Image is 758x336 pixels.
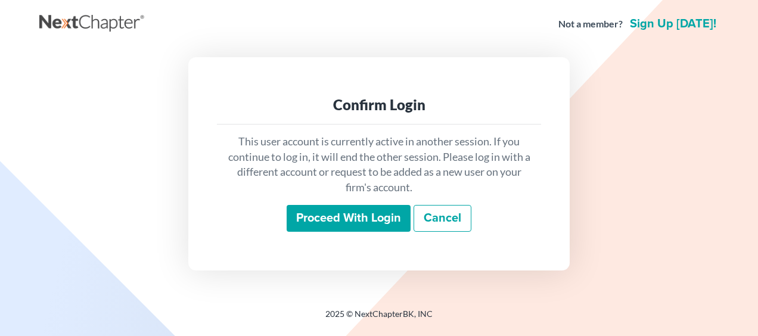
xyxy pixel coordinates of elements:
[226,95,532,114] div: Confirm Login
[414,205,471,232] a: Cancel
[287,205,411,232] input: Proceed with login
[627,18,719,30] a: Sign up [DATE]!
[39,308,719,329] div: 2025 © NextChapterBK, INC
[226,134,532,195] p: This user account is currently active in another session. If you continue to log in, it will end ...
[558,17,623,31] strong: Not a member?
